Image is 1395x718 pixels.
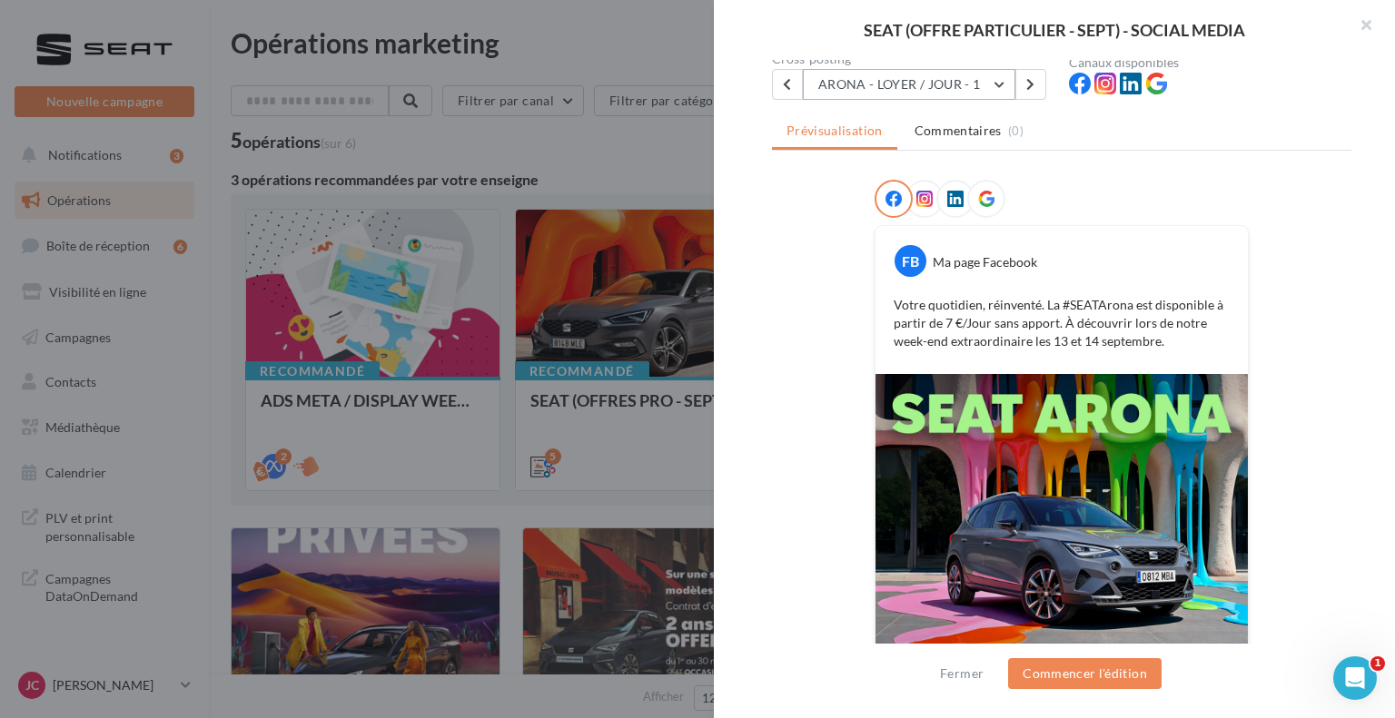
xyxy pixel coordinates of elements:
[933,663,991,684] button: Fermer
[743,22,1366,38] div: SEAT (OFFRE PARTICULIER - SEPT) - SOCIAL MEDIA
[803,69,1015,100] button: ARONA - LOYER / JOUR - 1
[1008,658,1162,689] button: Commencer l'édition
[1008,123,1024,138] span: (0)
[894,296,1230,350] p: Votre quotidien, réinventé. La #SEATArona est disponible à partir de 7 €/Jour sans apport. À déco...
[1333,656,1377,700] iframe: Intercom live chat
[915,122,1002,140] span: Commentaires
[1370,656,1385,671] span: 1
[1069,56,1351,69] div: Canaux disponibles
[772,53,1054,65] div: Cross-posting
[895,245,926,277] div: FB
[933,253,1037,271] div: Ma page Facebook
